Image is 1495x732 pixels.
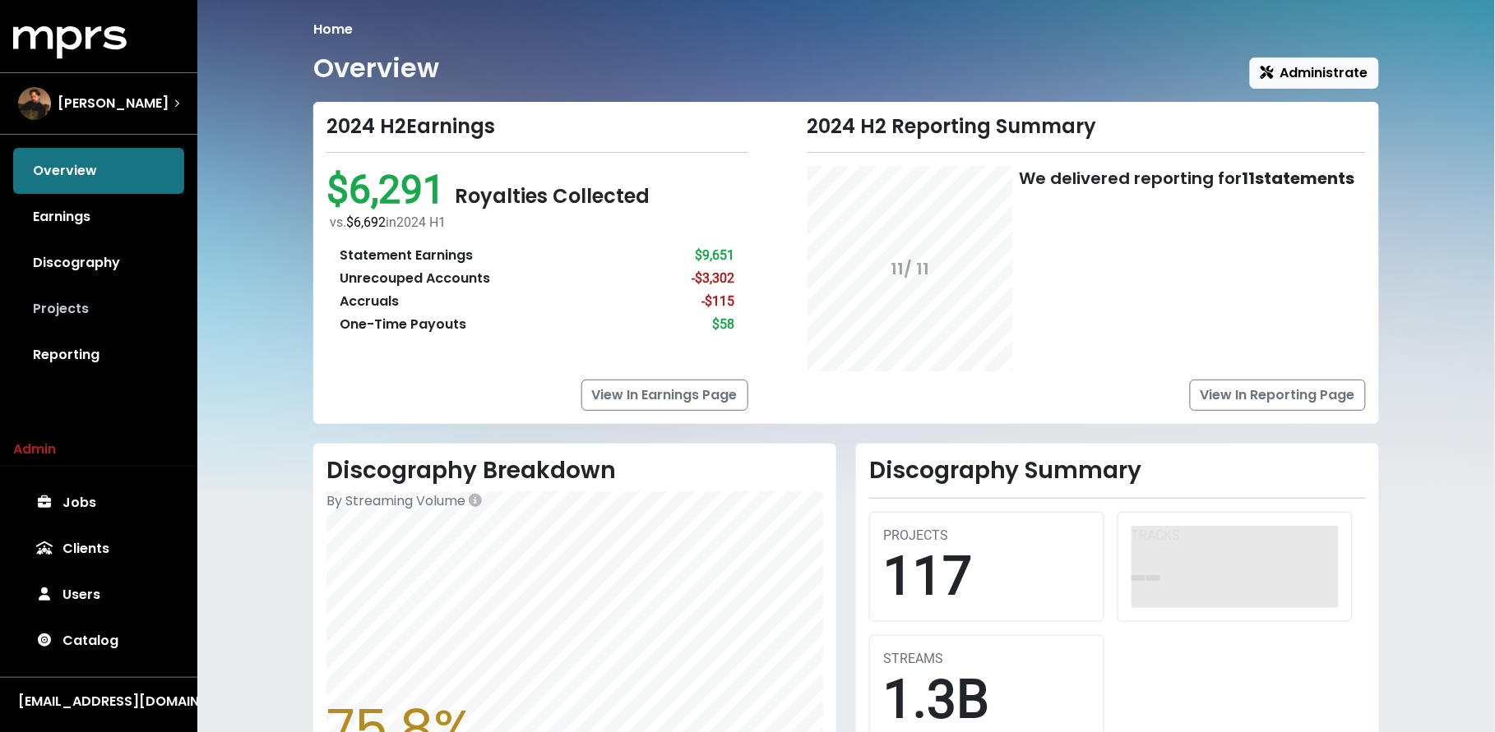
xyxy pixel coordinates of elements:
div: Accruals [340,292,399,311]
div: We delivered reporting for [1020,166,1355,191]
button: [EMAIL_ADDRESS][DOMAIN_NAME] [13,691,184,712]
span: Administrate [1261,63,1368,82]
span: Royalties Collected [455,182,650,209]
div: -$115 [702,292,735,311]
a: mprs logo [13,32,127,51]
button: Administrate [1250,58,1379,89]
img: The selected account / producer [18,87,51,120]
div: 2024 H2 Earnings [326,115,748,139]
h2: Discography Breakdown [326,457,823,485]
div: PROJECTS [883,526,1090,546]
div: $58 [713,315,735,334]
div: 117 [883,546,1090,609]
div: vs. in 2024 H1 [330,213,748,232]
h1: Overview [313,53,439,84]
a: Discography [13,240,184,286]
a: Users [13,572,184,618]
div: Unrecouped Accounts [340,269,490,288]
div: One-Time Payouts [340,315,466,334]
div: [EMAIL_ADDRESS][DOMAIN_NAME] [18,692,179,711]
div: 2024 H2 Reporting Summary [808,115,1366,139]
span: By Streaming Volume [326,491,465,510]
span: $6,291 [326,166,455,213]
a: Earnings [13,194,184,240]
span: [PERSON_NAME] [58,94,169,113]
a: View In Earnings Page [581,380,748,411]
a: Jobs [13,480,184,526]
div: Statement Earnings [340,246,473,265]
li: Home [313,20,353,39]
b: 11 statements [1243,167,1355,190]
a: Projects [13,286,184,332]
div: -$3,302 [692,269,735,288]
a: Catalog [13,618,184,664]
nav: breadcrumb [313,20,1379,39]
a: Reporting [13,332,184,378]
h2: Discography Summary [869,457,1366,485]
div: $9,651 [696,246,735,265]
a: View In Reporting Page [1190,380,1366,411]
a: Clients [13,526,184,572]
div: STREAMS [883,649,1090,669]
span: $6,692 [346,214,386,230]
div: 1.3B [883,669,1090,732]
